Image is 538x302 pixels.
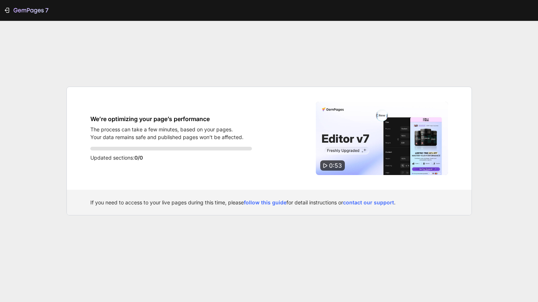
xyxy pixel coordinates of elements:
span: 0/0 [134,154,143,161]
h1: We’re optimizing your page’s performance [90,114,243,123]
p: Your data remains safe and published pages won’t be affected. [90,133,243,141]
p: 7 [45,6,48,15]
a: follow this guide [244,199,286,205]
div: If you need to access to your live pages during this time, please for detail instructions or . [90,199,448,206]
p: The process can take a few minutes, based on your pages. [90,125,243,133]
img: Video thumbnail [316,102,448,175]
p: Updated sections: [90,153,252,162]
span: 0:53 [329,162,342,169]
a: contact our support [343,199,394,205]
